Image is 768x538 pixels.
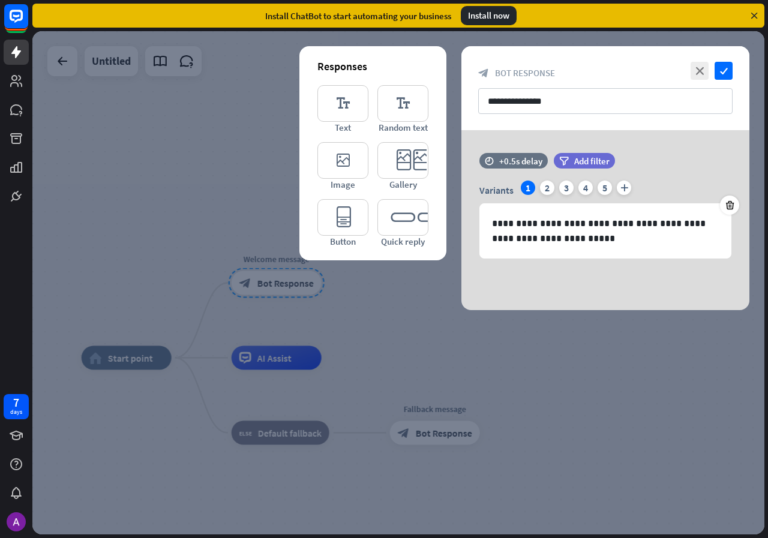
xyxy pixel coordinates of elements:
[715,62,733,80] i: check
[10,408,22,416] div: days
[574,155,610,167] span: Add filter
[479,184,514,196] span: Variants
[559,181,574,195] div: 3
[461,6,517,25] div: Install now
[598,181,612,195] div: 5
[691,62,709,80] i: close
[478,68,489,79] i: block_bot_response
[499,155,542,167] div: +0.5s delay
[10,5,46,41] button: Open LiveChat chat widget
[265,10,451,22] div: Install ChatBot to start automating your business
[521,181,535,195] div: 1
[495,67,555,79] span: Bot Response
[485,157,494,165] i: time
[559,157,569,166] i: filter
[540,181,554,195] div: 2
[4,394,29,419] a: 7 days
[13,397,19,408] div: 7
[617,181,631,195] i: plus
[578,181,593,195] div: 4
